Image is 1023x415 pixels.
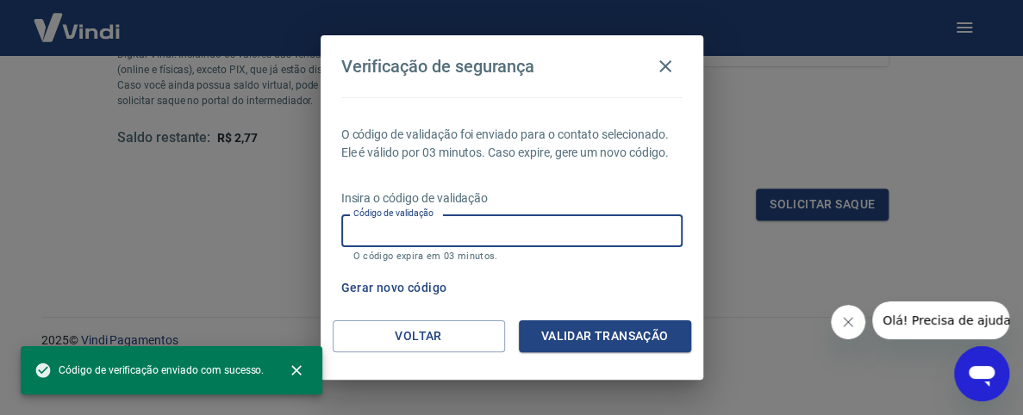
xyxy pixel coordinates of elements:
[10,12,145,26] span: Olá! Precisa de ajuda?
[341,126,683,162] p: O código de validação foi enviado para o contato selecionado. Ele é válido por 03 minutos. Caso e...
[341,56,535,77] h4: Verificação de segurança
[954,346,1009,401] iframe: Botão para abrir a janela de mensagens
[353,251,671,262] p: O código expira em 03 minutos.
[334,272,454,304] button: Gerar novo código
[872,301,1009,339] iframe: Mensagem da empresa
[333,320,505,352] button: Voltar
[34,362,264,379] span: Código de verificação enviado com sucesso.
[278,351,315,389] button: close
[353,207,434,220] label: Código de validação
[341,189,683,207] p: Insira o código de validação
[519,320,691,352] button: Validar transação
[831,305,865,339] iframe: Fechar mensagem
